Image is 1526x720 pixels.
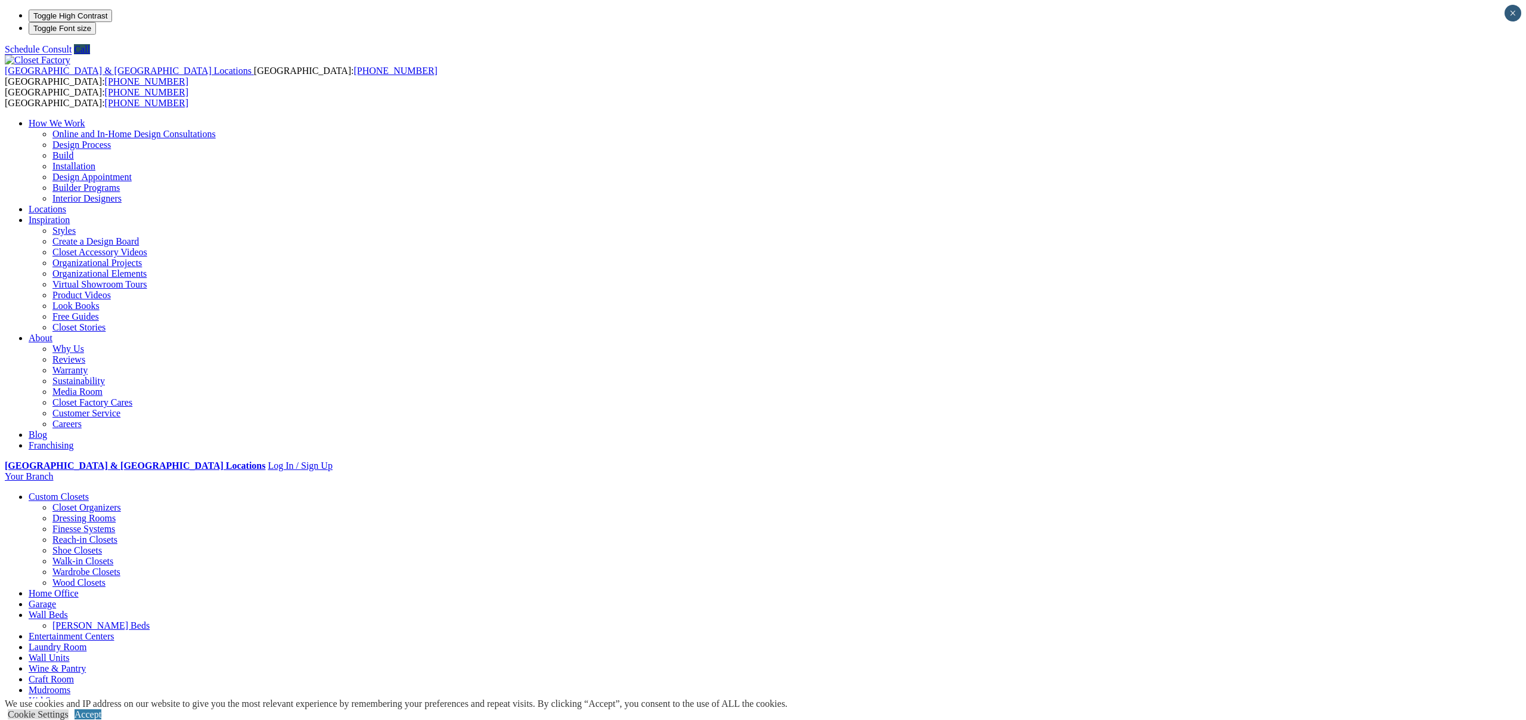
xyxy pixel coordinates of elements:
a: Reviews [52,354,85,364]
a: Reach-in Closets [52,534,117,545]
a: Accept [75,709,101,719]
a: Free Guides [52,311,99,322]
span: Toggle Font size [33,24,91,33]
a: Blog [29,429,47,440]
a: Builder Programs [52,183,120,193]
span: [GEOGRAPHIC_DATA]: [GEOGRAPHIC_DATA]: [5,87,188,108]
a: Interior Designers [52,193,122,203]
a: Closet Accessory Videos [52,247,147,257]
a: How We Work [29,118,85,128]
span: Toggle High Contrast [33,11,107,20]
a: Warranty [52,365,88,375]
a: [PHONE_NUMBER] [105,76,188,86]
a: Finesse Systems [52,524,115,534]
a: Custom Closets [29,492,89,502]
a: [PERSON_NAME] Beds [52,620,150,631]
a: Installation [52,161,95,171]
a: Organizational Elements [52,268,147,279]
a: [GEOGRAPHIC_DATA] & [GEOGRAPHIC_DATA] Locations [5,461,265,471]
a: Organizational Projects [52,258,142,268]
a: Shoe Closets [52,545,102,555]
span: [GEOGRAPHIC_DATA] & [GEOGRAPHIC_DATA] Locations [5,66,252,76]
a: [PHONE_NUMBER] [353,66,437,76]
button: Close [1505,5,1521,21]
div: We use cookies and IP address on our website to give you the most relevant experience by remember... [5,699,787,709]
a: Wardrobe Closets [52,567,120,577]
button: Toggle Font size [29,22,96,35]
a: Online and In-Home Design Consultations [52,129,216,139]
a: Mudrooms [29,685,70,695]
a: Your Branch [5,471,53,481]
img: Closet Factory [5,55,70,66]
a: Wall Units [29,653,69,663]
a: Build [52,150,74,160]
a: Log In / Sign Up [268,461,332,471]
a: Walk-in Closets [52,556,113,566]
a: Closet Stories [52,322,106,332]
a: Inspiration [29,215,70,225]
a: Product Videos [52,290,111,300]
a: Cookie Settings [8,709,69,719]
a: Garage [29,599,56,609]
a: Wall Beds [29,610,68,620]
a: About [29,333,52,343]
a: Franchising [29,440,74,450]
a: [PHONE_NUMBER] [105,98,188,108]
a: Why Us [52,344,84,354]
a: Styles [52,225,76,236]
a: [GEOGRAPHIC_DATA] & [GEOGRAPHIC_DATA] Locations [5,66,254,76]
a: Create a Design Board [52,236,139,246]
a: Craft Room [29,674,74,684]
a: Look Books [52,301,100,311]
a: Locations [29,204,66,214]
a: Sustainability [52,376,105,386]
a: Home Office [29,588,79,598]
a: Media Room [52,387,103,397]
a: Laundry Room [29,642,86,652]
a: Closet Factory Cares [52,397,132,407]
a: Schedule Consult [5,44,72,54]
a: Design Appointment [52,172,132,182]
a: Dressing Rooms [52,513,116,523]
a: Entertainment Centers [29,631,114,641]
a: [PHONE_NUMBER] [105,87,188,97]
a: Virtual Showroom Tours [52,279,147,289]
a: Design Process [52,140,111,150]
a: Closet Organizers [52,502,121,512]
a: Careers [52,419,82,429]
a: Wine & Pantry [29,663,86,673]
a: Customer Service [52,408,120,418]
a: Call [74,44,90,54]
a: Kid Spaces [29,696,72,706]
button: Toggle High Contrast [29,10,112,22]
span: [GEOGRAPHIC_DATA]: [GEOGRAPHIC_DATA]: [5,66,438,86]
a: Wood Closets [52,577,106,588]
